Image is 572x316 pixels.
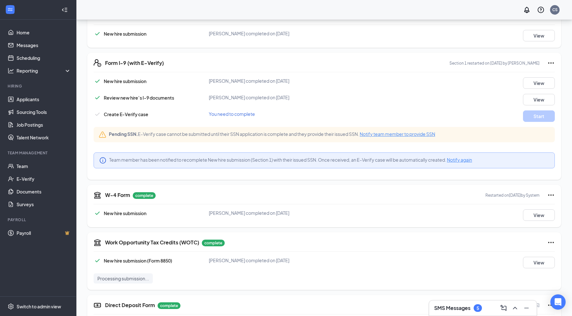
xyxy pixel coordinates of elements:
div: Switch to admin view [17,303,61,310]
button: View [523,209,555,221]
div: Hiring [8,83,70,89]
p: complete [133,192,156,199]
span: [PERSON_NAME] completed on [DATE] [209,95,289,100]
span: New hire submission [104,31,146,37]
span: [PERSON_NAME] completed on [DATE] [209,31,289,36]
a: Surveys [17,198,71,211]
span: You need to complete [209,111,255,117]
button: ComposeMessage [498,303,509,313]
a: Talent Network [17,131,71,144]
svg: ComposeMessage [500,304,507,312]
svg: FormI9EVerifyIcon [94,59,101,67]
a: Job Postings [17,118,71,131]
span: Team member has been notified to recomplete New hire submission (Section 1) with their issued SSN... [109,157,472,163]
span: Notify team member to provide SSN [360,131,435,137]
svg: Notifications [523,6,531,14]
button: View [523,94,555,105]
button: View [523,30,555,41]
span: Notify again [447,157,472,163]
p: Section 1 restarted on [DATE] by [PERSON_NAME] [449,60,540,66]
a: Scheduling [17,52,71,64]
span: Processing submission... [97,275,149,282]
svg: Ellipses [547,239,555,246]
a: PayrollCrown [17,227,71,239]
button: Start [523,110,555,122]
span: [PERSON_NAME] completed on [DATE] [209,210,289,216]
svg: Checkmark [94,110,101,118]
div: 5 [477,305,479,311]
p: Restarted on [DATE] by System [485,193,540,198]
svg: Checkmark [94,77,101,85]
svg: Checkmark [94,257,101,264]
p: complete [158,302,180,309]
a: Home [17,26,71,39]
svg: Collapse [61,7,68,13]
svg: WorkstreamLogo [7,6,13,13]
a: Documents [17,185,71,198]
svg: Analysis [8,67,14,74]
span: Create E-Verify case [104,111,148,117]
svg: Ellipses [547,301,555,309]
span: New hire submission (Form 8850) [104,258,172,263]
button: ChevronUp [510,303,520,313]
a: Applicants [17,93,71,106]
svg: Info [99,157,107,164]
h3: SMS Messages [434,305,470,312]
a: E-Verify [17,172,71,185]
span: [PERSON_NAME] completed on [DATE] [209,78,289,84]
svg: ChevronUp [511,304,519,312]
button: View [523,77,555,89]
svg: Ellipses [547,191,555,199]
button: Minimize [521,303,532,313]
span: Review new hire’s I-9 documents [104,95,174,101]
div: Team Management [8,150,70,156]
p: complete [202,240,225,246]
svg: Ellipses [547,59,555,67]
svg: Settings [8,303,14,310]
a: Messages [17,39,71,52]
h5: Direct Deposit Form [105,302,155,309]
div: Reporting [17,67,71,74]
svg: Checkmark [94,209,101,217]
a: Sourcing Tools [17,106,71,118]
div: Payroll [8,217,70,222]
svg: Warning [99,131,106,138]
span: New hire submission [104,210,146,216]
span: E-Verify case cannot be submitted until their SSN application is complete and they provide their ... [109,131,435,137]
svg: Checkmark [94,94,101,102]
h5: Work Opportunity Tax Credits (WOTC) [105,239,199,246]
a: Team [17,160,71,172]
svg: TaxGovernmentIcon [94,191,101,199]
h5: Form I-9 (with E-Verify) [105,60,164,67]
h5: W-4 Form [105,192,130,199]
svg: TaxGovernmentIcon [94,239,101,246]
svg: Minimize [523,304,530,312]
svg: Checkmark [94,30,101,38]
div: Open Intercom Messenger [550,294,566,310]
div: CS [552,7,558,12]
button: View [523,257,555,268]
svg: DirectDepositIcon [94,301,101,309]
span: New hire submission [104,78,146,84]
span: [PERSON_NAME] completed on [DATE] [209,257,289,263]
svg: QuestionInfo [537,6,545,14]
b: Pending SSN. [109,131,138,137]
